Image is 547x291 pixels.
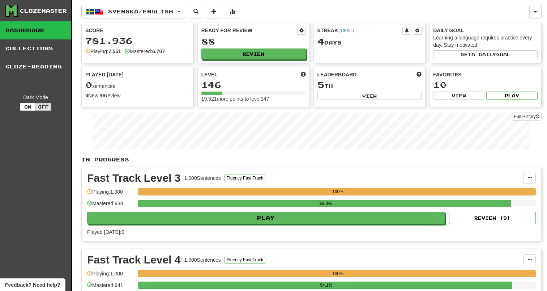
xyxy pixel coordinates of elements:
div: 19.521 more points to level 147 [201,95,306,102]
div: Clozemaster [20,7,67,14]
div: Mastered: 938 [87,200,134,212]
div: New / Review [85,92,190,99]
span: Score more points to level up [301,71,306,78]
span: a daily [471,52,496,57]
div: sentences [85,80,190,90]
div: 1.000 Sentences [184,174,221,182]
div: 781.936 [85,36,190,45]
button: On [20,103,36,111]
div: Mastered: [125,48,165,55]
button: Search sentences [189,5,203,18]
div: th [317,80,422,90]
div: 94.1% [140,282,512,289]
div: 93.8% [140,200,511,207]
div: Playing: 1.000 [87,270,134,282]
span: Level [201,71,218,78]
div: Daily Goal [433,27,538,34]
div: 88 [201,37,306,46]
div: 1.000 Sentences [184,256,221,263]
button: Off [35,103,51,111]
strong: 7.551 [108,48,121,54]
a: (CEST) [339,28,354,33]
button: Review [201,48,306,59]
span: Played [DATE] [85,71,124,78]
span: 5 [317,80,324,90]
div: Favorites [433,71,538,78]
div: Streak [317,27,403,34]
div: Learning a language requires practice every day. Stay motivated! [433,34,538,48]
button: Play [87,212,445,224]
span: 4 [317,36,324,46]
div: Fast Track Level 3 [87,173,181,184]
strong: 0 [85,93,88,98]
button: Review (9) [449,212,536,224]
p: In Progress [81,156,542,163]
span: Leaderboard [317,71,357,78]
div: 100% [140,270,536,277]
div: Score [85,27,190,34]
div: Day s [317,37,422,46]
button: More stats [225,5,239,18]
div: 100% [140,188,536,195]
div: Playing: [85,48,121,55]
button: Play [486,92,538,100]
strong: 0 [101,93,104,98]
div: Dark Mode [5,94,66,101]
strong: 6.707 [152,48,165,54]
button: View [433,92,484,100]
span: Svenska / English [108,8,173,14]
button: Fluency Fast Track [225,174,265,182]
span: 0 [85,80,92,90]
a: Full History [512,113,542,121]
div: 10 [433,80,538,89]
button: Seta dailygoal [433,50,538,58]
span: This week in points, UTC [416,71,422,78]
span: Played [DATE]: 0 [87,229,124,235]
button: View [317,92,422,100]
div: Ready for Review [201,27,297,34]
div: 146 [201,80,306,89]
div: Playing: 1.000 [87,188,134,200]
button: Fluency Fast Track [225,256,265,264]
button: Add sentence to collection [207,5,221,18]
button: Svenska/English [81,5,185,18]
div: Fast Track Level 4 [87,254,181,265]
span: Open feedback widget [5,281,60,288]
